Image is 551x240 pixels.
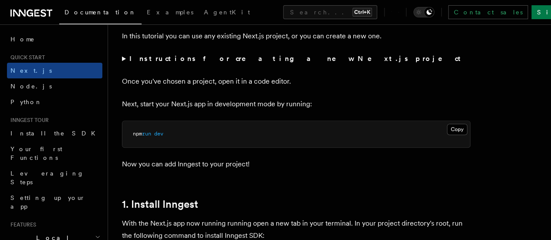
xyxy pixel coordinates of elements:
p: Now you can add Inngest to your project! [122,158,470,170]
span: Leveraging Steps [10,170,84,186]
span: npm [133,131,142,137]
a: Leveraging Steps [7,166,102,190]
span: Node.js [10,83,52,90]
span: Your first Functions [10,145,62,161]
a: Your first Functions [7,141,102,166]
span: Inngest tour [7,117,49,124]
span: Examples [147,9,193,16]
a: Setting up your app [7,190,102,214]
span: Documentation [64,9,136,16]
button: Copy [447,124,467,135]
button: Search...Ctrl+K [283,5,377,19]
a: Install the SDK [7,125,102,141]
span: Home [10,35,35,44]
span: Install the SDK [10,130,101,137]
kbd: Ctrl+K [352,8,372,17]
p: Next, start your Next.js app in development mode by running: [122,98,470,110]
span: Quick start [7,54,45,61]
span: Next.js [10,67,52,74]
p: In this tutorial you can use any existing Next.js project, or you can create a new one. [122,30,470,42]
a: 1. Install Inngest [122,198,198,210]
a: Contact sales [448,5,528,19]
span: Python [10,98,42,105]
span: AgentKit [204,9,250,16]
span: run [142,131,151,137]
span: Features [7,221,36,228]
a: AgentKit [199,3,255,24]
a: Examples [142,3,199,24]
p: Once you've chosen a project, open it in a code editor. [122,75,470,88]
a: Node.js [7,78,102,94]
a: Python [7,94,102,110]
a: Documentation [59,3,142,24]
a: Home [7,31,102,47]
button: Toggle dark mode [413,7,434,17]
strong: Instructions for creating a new Next.js project [129,54,464,63]
span: Setting up your app [10,194,85,210]
a: Next.js [7,63,102,78]
span: dev [154,131,163,137]
summary: Instructions for creating a new Next.js project [122,53,470,65]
